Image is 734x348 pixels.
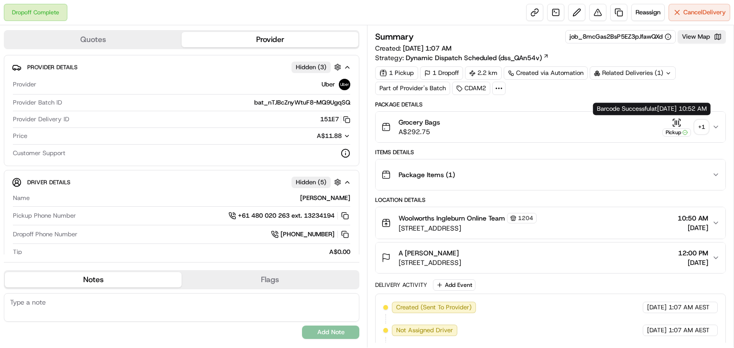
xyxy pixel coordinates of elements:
[182,32,358,47] button: Provider
[320,115,350,124] button: 151E7
[403,44,452,53] span: [DATE] 1:07 AM
[375,32,414,41] h3: Summary
[376,243,725,273] button: A [PERSON_NAME][STREET_ADDRESS]12:00 PM[DATE]
[662,128,691,137] div: Pickup
[291,176,344,188] button: Hidden (5)
[669,303,710,312] span: 1:07 AM AEST
[647,303,667,312] span: [DATE]
[13,98,62,107] span: Provider Batch ID
[238,211,335,220] span: +61 480 020 263 ext. 13234194
[396,326,453,335] span: Not Assigned Driver
[271,229,350,240] a: [PHONE_NUMBER]
[678,248,708,258] span: 12:00 PM
[254,98,350,107] span: bat_nTJBcZnyWtuF8-MQ9UgqSQ
[636,8,660,17] span: Reassign
[281,230,335,239] span: [PHONE_NUMBER]
[406,53,549,63] a: Dynamic Dispatch Scheduled (dss_QAn54v)
[13,211,76,220] span: Pickup Phone Number
[399,223,537,233] span: [STREET_ADDRESS]
[669,326,710,335] span: 1:07 AM AEST
[33,194,350,202] div: [PERSON_NAME]
[182,272,358,287] button: Flags
[13,80,36,89] span: Provider
[13,248,22,256] span: Tip
[27,179,70,186] span: Driver Details
[12,59,351,75] button: Provider DetailsHidden (3)
[322,80,335,89] span: Uber
[13,230,77,239] span: Dropoff Phone Number
[399,213,505,223] span: Woolworths Ingleburn Online Team
[662,118,708,137] button: Pickup+1
[5,32,182,47] button: Quotes
[647,326,667,335] span: [DATE]
[266,132,350,140] button: A$11.88
[399,170,455,179] span: Package Items ( 1 )
[13,194,30,202] span: Name
[26,248,350,256] div: A$0.00
[375,43,452,53] span: Created:
[590,66,676,80] div: Related Deliveries (1)
[339,79,350,90] img: uber-new-logo.jpeg
[376,112,725,142] button: Grocery BagsA$292.75Pickup+1
[375,66,418,80] div: 1 Pickup
[504,66,588,80] a: Created via Automation
[317,132,342,140] span: A$11.88
[376,159,725,190] button: Package Items (1)
[375,53,549,63] div: Strategy:
[406,53,542,63] span: Dynamic Dispatch Scheduled (dss_QAn54v)
[570,32,671,41] button: job_8mcGas2BsP5EZ3pJfawQXd
[375,281,427,289] div: Delivery Activity
[399,258,461,267] span: [STREET_ADDRESS]
[593,103,711,115] div: Barcode Successful
[291,61,344,73] button: Hidden (3)
[518,214,533,222] span: 1204
[433,279,475,291] button: Add Event
[678,213,708,223] span: 10:50 AM
[452,82,490,95] div: CDAM2
[296,63,326,72] span: Hidden ( 3 )
[465,66,502,80] div: 2.2 km
[5,272,182,287] button: Notes
[683,8,726,17] span: Cancel Delivery
[13,115,69,124] span: Provider Delivery ID
[375,148,726,156] div: Items Details
[296,178,326,187] span: Hidden ( 5 )
[662,118,691,137] button: Pickup
[420,66,463,80] div: 1 Dropoff
[678,223,708,232] span: [DATE]
[375,196,726,204] div: Location Details
[399,117,440,127] span: Grocery Bags
[13,149,65,158] span: Customer Support
[375,101,726,108] div: Package Details
[12,174,351,190] button: Driver DetailsHidden (5)
[228,211,350,221] a: +61 480 020 263 ext. 13234194
[399,248,459,258] span: A [PERSON_NAME]
[651,105,707,113] span: at [DATE] 10:52 AM
[678,30,726,43] button: View Map
[376,207,725,239] button: Woolworths Ingleburn Online Team1204[STREET_ADDRESS]10:50 AM[DATE]
[399,127,440,137] span: A$292.75
[13,132,27,140] span: Price
[396,303,472,312] span: Created (Sent To Provider)
[695,120,708,134] div: + 1
[27,63,77,71] span: Provider Details
[678,258,708,267] span: [DATE]
[631,4,665,21] button: Reassign
[669,4,730,21] button: CancelDelivery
